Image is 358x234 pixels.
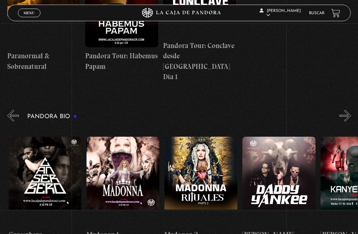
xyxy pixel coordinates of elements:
span: Cerrar [22,17,37,21]
h4: Pandora Tour: Conclave desde [GEOGRAPHIC_DATA] Dia 1 [163,40,236,82]
button: Next [339,110,351,121]
a: View your shopping cart [331,9,340,18]
h3: Pandora Bio [27,114,77,120]
button: Previous [7,110,19,121]
h4: Paranormal & Sobrenatural [7,51,80,71]
span: [PERSON_NAME] [260,9,301,17]
a: Buscar [309,11,325,15]
h4: Pandora Tour: Habemus Papam [85,51,158,71]
span: Menu [24,11,34,15]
